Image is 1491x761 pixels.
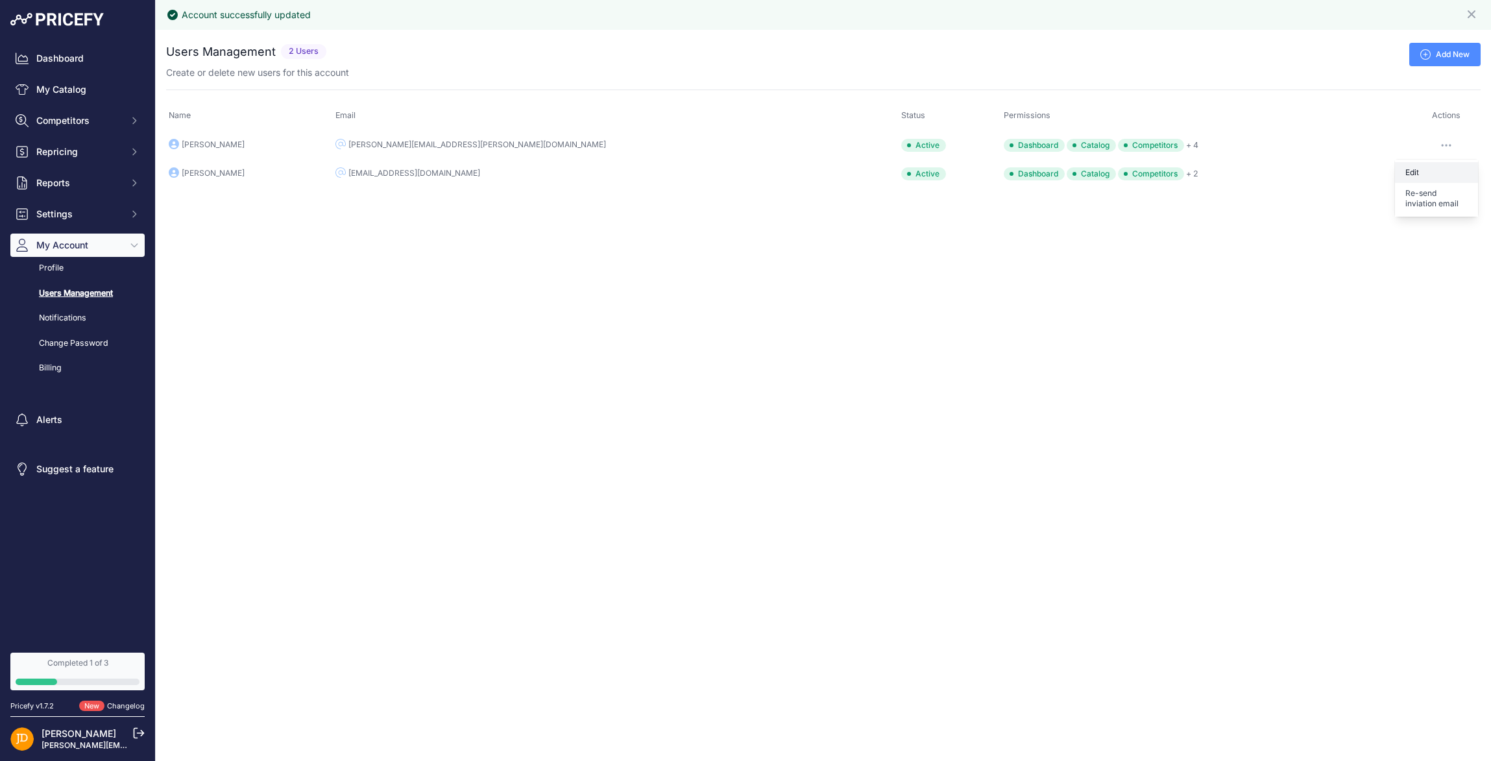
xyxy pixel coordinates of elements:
a: Notifications [10,307,145,330]
div: Active [901,167,946,180]
button: Close [1465,5,1481,21]
a: Dashboard [10,47,145,70]
a: Billing [10,357,145,380]
span: Competitors [1118,167,1184,180]
a: Add New [1409,43,1481,66]
span: Dashboard [1004,167,1065,180]
span: Competitors [1118,139,1184,152]
a: [PERSON_NAME][EMAIL_ADDRESS][PERSON_NAME][DOMAIN_NAME] [42,740,306,750]
span: Competitors [36,114,121,127]
div: Completed 1 of 3 [16,658,139,668]
a: Profile [10,257,145,280]
div: Active [901,139,946,152]
a: + 2 [1186,169,1198,178]
span: Dashboard [1004,139,1065,152]
span: Actions [1432,110,1461,120]
span: Repricing [36,145,121,158]
a: Users Management [10,282,145,305]
div: [PERSON_NAME] [182,139,245,150]
a: [PERSON_NAME] [42,728,116,739]
a: Alerts [10,408,145,431]
a: Change Password [10,332,145,355]
button: My Account [10,234,145,257]
button: Re-send inviation email [1395,183,1478,214]
div: [EMAIL_ADDRESS][DOMAIN_NAME] [348,168,480,178]
img: Pricefy Logo [10,13,104,26]
nav: Sidebar [10,47,145,637]
a: + 4 [1186,140,1198,150]
span: 2 Users [281,44,326,59]
a: My Catalog [10,78,145,101]
span: Name [169,110,191,120]
button: Reports [10,171,145,195]
div: [PERSON_NAME][EMAIL_ADDRESS][PERSON_NAME][DOMAIN_NAME] [348,139,606,150]
div: [PERSON_NAME] [182,168,245,178]
span: Reports [36,176,121,189]
span: Catalog [1067,167,1116,180]
a: Changelog [107,701,145,710]
span: Catalog [1067,139,1116,152]
span: New [79,701,104,712]
button: Settings [10,202,145,226]
span: Email [335,110,356,120]
div: Pricefy v1.7.2 [10,701,54,712]
span: Permissions [1004,110,1050,120]
span: Status [901,110,925,120]
span: Settings [36,208,121,221]
a: Suggest a feature [10,457,145,481]
button: Repricing [10,140,145,163]
a: Completed 1 of 3 [10,653,145,690]
button: Competitors [10,109,145,132]
span: My Account [36,239,121,252]
a: Edit [1395,162,1478,183]
div: Account successfully updated [182,8,311,21]
h2: Users Management [166,43,276,61]
p: Create or delete new users for this account [166,66,349,79]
